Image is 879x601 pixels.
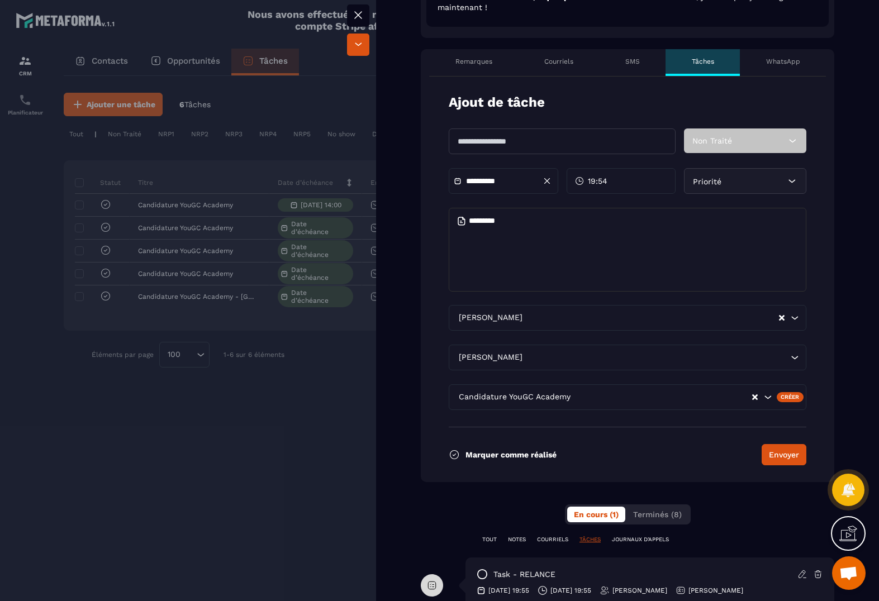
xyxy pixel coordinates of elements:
span: [PERSON_NAME] [456,351,525,364]
p: [PERSON_NAME] [612,586,667,595]
p: JOURNAUX D'APPELS [612,536,669,543]
div: Ouvrir le chat [832,556,866,590]
span: Non Traité [692,136,732,145]
p: TOUT [482,536,497,543]
p: task - RELANCE [493,569,555,580]
div: Search for option [449,384,806,410]
p: Ajout de tâche [449,93,545,112]
p: NOTES [508,536,526,543]
input: Search for option [573,391,751,403]
p: Marquer comme réalisé [465,450,557,459]
p: Remarques [455,57,492,66]
div: Search for option [449,305,806,331]
p: [DATE] 19:55 [550,586,591,595]
span: Priorité [693,177,721,186]
p: TÂCHES [579,536,601,543]
p: WhatsApp [766,57,800,66]
button: Clear Selected [779,314,785,322]
p: Tâches [692,57,714,66]
p: COURRIELS [537,536,568,543]
span: 19:54 [588,175,607,187]
span: [PERSON_NAME] [456,312,525,324]
p: SMS [625,57,640,66]
button: En cours (1) [567,507,625,522]
button: Terminés (8) [626,507,688,522]
div: Search for option [449,345,806,370]
span: Terminés (8) [633,510,682,519]
span: Candidature YouGC Academy [456,391,573,403]
input: Search for option [525,351,788,364]
div: Créer [777,392,804,402]
p: [PERSON_NAME] [688,586,743,595]
input: Search for option [525,312,778,324]
button: Clear Selected [752,393,758,402]
p: [DATE] 19:55 [488,586,529,595]
p: Courriels [544,57,573,66]
button: Envoyer [762,444,806,465]
span: En cours (1) [574,510,619,519]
